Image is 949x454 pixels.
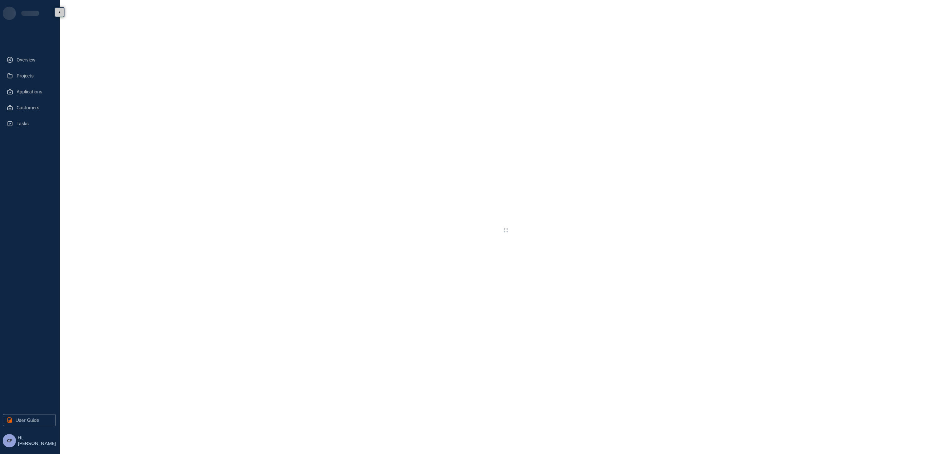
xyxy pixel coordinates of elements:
[18,435,57,446] span: Hi, [PERSON_NAME]
[17,69,50,82] span: Projects
[17,101,50,114] span: Customers
[17,85,50,98] span: Applications
[7,438,12,443] span: CF
[16,416,39,424] span: User Guide
[17,53,50,66] span: Overview
[3,414,56,426] button: User Guide
[17,117,50,130] span: Tasks
[3,434,16,447] button: CF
